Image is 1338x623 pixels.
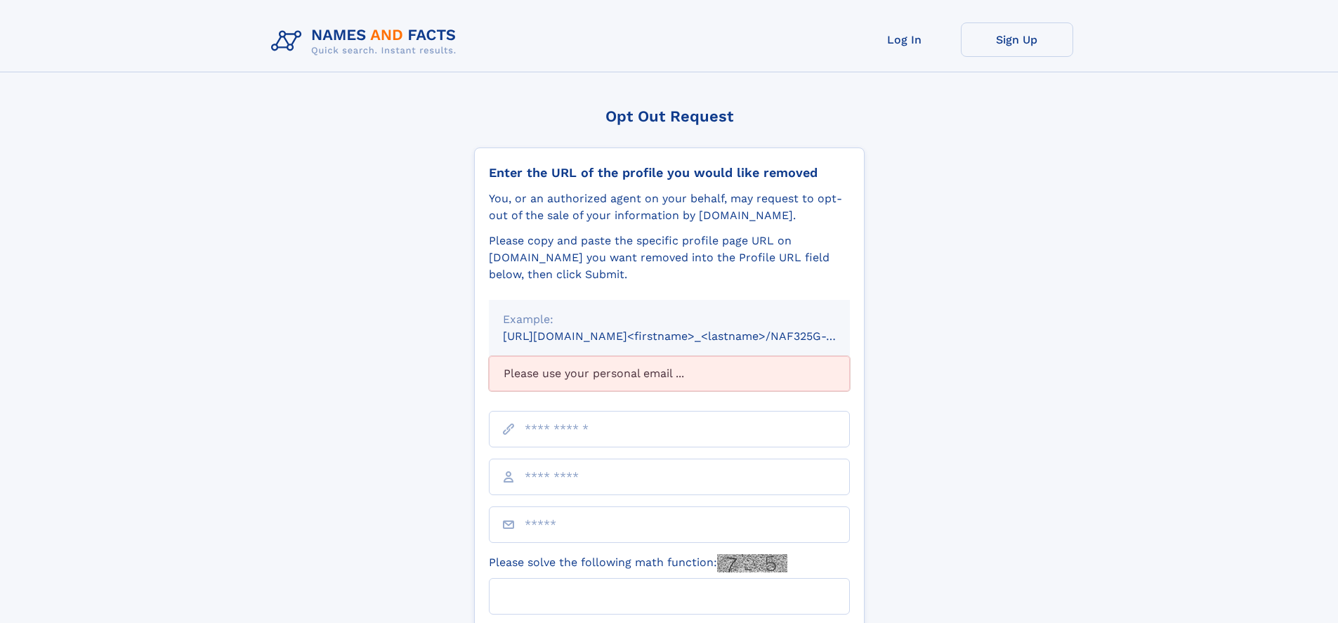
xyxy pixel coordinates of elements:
div: Please use your personal email ... [489,356,850,391]
div: Opt Out Request [474,107,865,125]
div: Please copy and paste the specific profile page URL on [DOMAIN_NAME] you want removed into the Pr... [489,232,850,283]
div: Example: [503,311,836,328]
small: [URL][DOMAIN_NAME]<firstname>_<lastname>/NAF325G-xxxxxxxx [503,329,877,343]
a: Log In [848,22,961,57]
label: Please solve the following math function: [489,554,787,572]
div: You, or an authorized agent on your behalf, may request to opt-out of the sale of your informatio... [489,190,850,224]
div: Enter the URL of the profile you would like removed [489,165,850,181]
img: Logo Names and Facts [265,22,468,60]
a: Sign Up [961,22,1073,57]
